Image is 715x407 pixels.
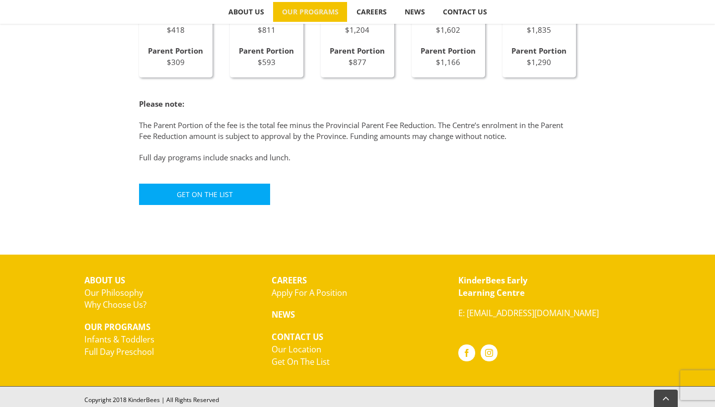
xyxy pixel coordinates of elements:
[405,8,425,15] span: NEWS
[458,307,599,319] a: E: [EMAIL_ADDRESS][DOMAIN_NAME]
[458,344,475,361] a: Facebook
[412,13,485,35] p: $1,602
[239,46,294,56] strong: Parent Portion
[84,274,125,286] strong: ABOUT US
[84,334,154,345] a: Infants & Toddlers
[272,331,323,342] strong: CONTACT US
[321,45,394,68] p: $877
[139,13,213,35] p: $418
[272,274,307,286] strong: CAREERS
[84,299,146,310] a: Why Choose Us?
[357,8,387,15] span: CAREERS
[330,46,385,56] strong: Parent Portion
[177,190,233,199] span: Get On The List
[148,46,203,56] strong: Parent Portion
[434,2,496,22] a: CONTACT US
[458,274,527,298] a: KinderBees EarlyLearning Centre
[481,344,498,361] a: Instagram
[511,46,567,56] strong: Parent Portion
[84,346,154,357] a: Full Day Preschool
[139,152,576,163] p: Full day programs include snacks and lunch.
[272,356,330,367] a: Get On The List
[230,13,303,35] p: $811
[84,321,150,333] strong: OUR PROGRAMS
[412,45,485,68] p: $1,166
[219,2,273,22] a: ABOUT US
[230,45,303,68] p: $593
[502,45,576,68] p: $1,290
[421,46,476,56] strong: Parent Portion
[396,2,433,22] a: NEWS
[139,45,213,68] p: $309
[348,2,395,22] a: CAREERS
[139,120,576,142] p: The Parent Portion of the fee is the total fee minus the Provincial Parent Fee Reduction. The Cen...
[139,184,270,205] a: Get On The List
[228,8,264,15] span: ABOUT US
[273,2,347,22] a: OUR PROGRAMS
[272,287,347,298] a: Apply For A Position
[272,343,321,355] a: Our Location
[84,396,631,405] div: Copyright 2018 KinderBees | All Rights Reserved
[443,8,487,15] span: CONTACT US
[139,99,184,109] strong: Please note:
[502,13,576,35] p: $1,835
[84,287,143,298] a: Our Philosophy
[272,309,295,320] strong: NEWS
[458,274,527,298] strong: KinderBees Early Learning Centre
[321,13,394,35] p: $1,204
[282,8,339,15] span: OUR PROGRAMS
